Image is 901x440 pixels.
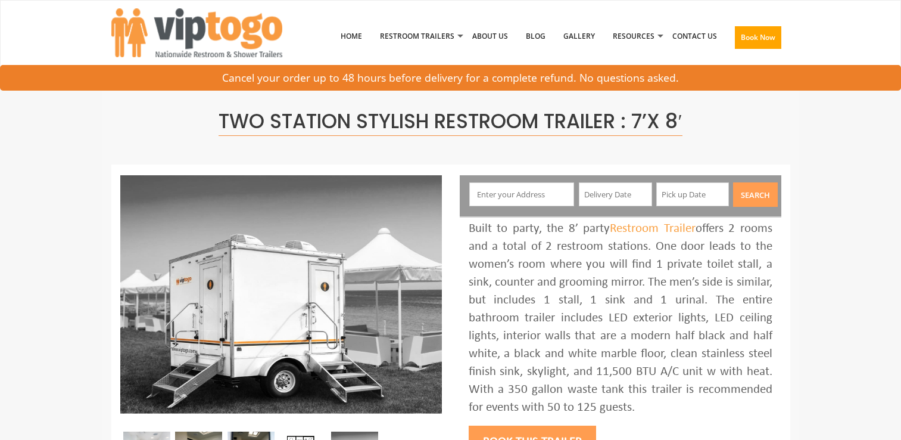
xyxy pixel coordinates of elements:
a: Restroom Trailer [610,222,696,235]
a: Home [332,5,371,67]
a: Restroom Trailers [371,5,463,67]
a: About Us [463,5,517,67]
a: Resources [604,5,663,67]
button: Search [733,182,778,207]
div: Built to party, the 8’ party offers 2 rooms and a total of 2 restroom stations. One door leads to... [469,220,772,417]
a: Book Now [726,5,790,75]
input: Delivery Date [579,182,652,206]
button: Book Now [735,26,781,49]
a: Blog [517,5,554,67]
img: A mini restroom trailer with two separate stations and separate doors for males and females [120,175,442,414]
input: Pick up Date [656,182,729,206]
a: Gallery [554,5,604,67]
img: VIPTOGO [111,8,282,57]
input: Enter your Address [469,182,574,206]
a: Contact Us [663,5,726,67]
span: Two Station Stylish Restroom Trailer : 7’x 8′ [219,107,682,136]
